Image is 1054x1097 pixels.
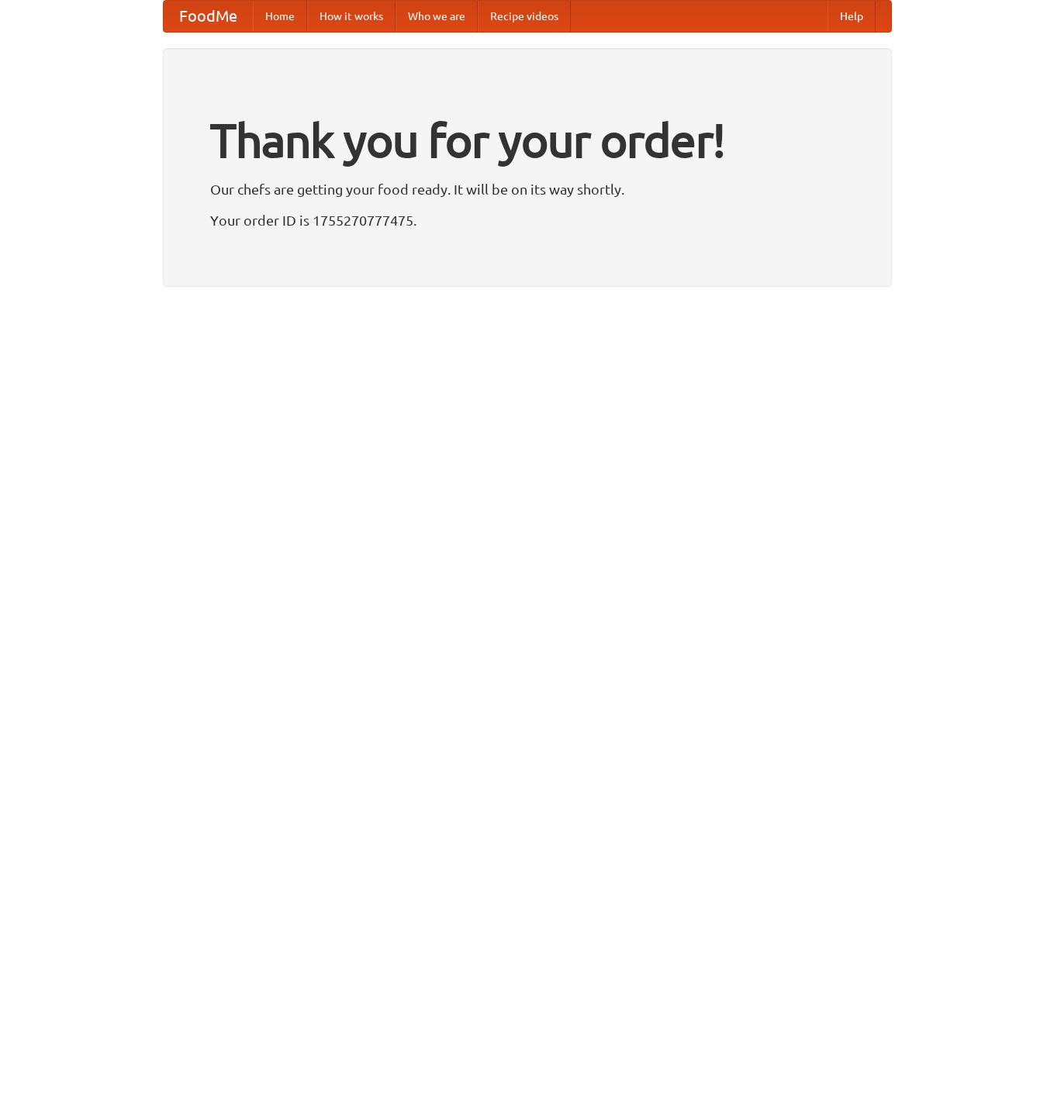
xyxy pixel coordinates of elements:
a: Who we are [396,1,478,32]
a: How it works [307,1,396,32]
p: Our chefs are getting your food ready. It will be on its way shortly. [210,178,845,201]
a: Help [828,1,876,32]
a: Recipe videos [478,1,571,32]
a: FoodMe [164,1,253,32]
a: Home [253,1,307,32]
h1: Thank you for your order! [210,103,845,178]
p: Your order ID is 1755270777475. [210,209,845,232]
